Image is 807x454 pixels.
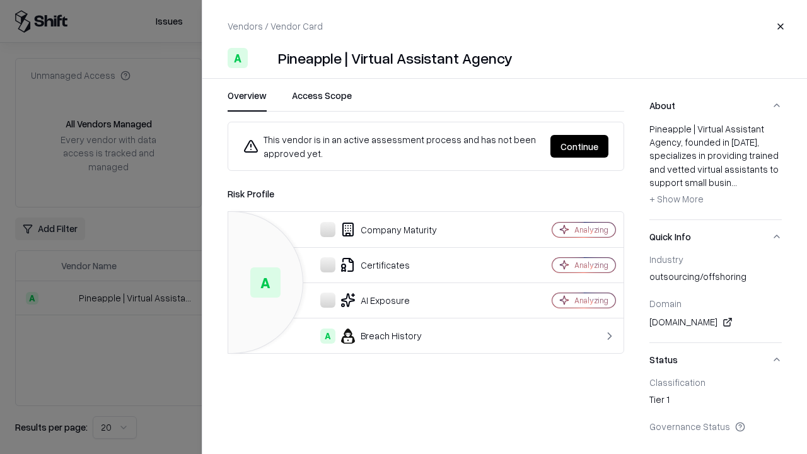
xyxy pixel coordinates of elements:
div: Certificates [238,257,508,272]
img: Pineapple | Virtual Assistant Agency [253,48,273,68]
p: Vendors / Vendor Card [228,20,323,33]
div: About [649,122,782,219]
div: Analyzing [574,295,608,306]
div: A [228,48,248,68]
div: A [250,267,281,298]
span: ... [731,177,737,188]
div: Domain [649,298,782,309]
button: Quick Info [649,220,782,253]
div: This vendor is in an active assessment process and has not been approved yet. [243,132,540,160]
div: Analyzing [574,224,608,235]
button: Status [649,343,782,376]
div: Tier 1 [649,393,782,410]
div: Pineapple | Virtual Assistant Agency [278,48,513,68]
div: Governance Status [649,421,782,432]
div: Classification [649,376,782,388]
span: + Show More [649,193,704,204]
div: Breach History [238,329,508,344]
div: [DOMAIN_NAME] [649,315,782,330]
div: Analyzing [574,260,608,271]
div: Industry [649,253,782,265]
button: Continue [550,135,608,158]
button: Access Scope [292,89,352,112]
div: A [320,329,335,344]
button: About [649,89,782,122]
div: outsourcing/offshoring [649,270,782,288]
div: Pineapple | Virtual Assistant Agency, founded in [DATE], specializes in providing trained and vet... [649,122,782,209]
div: Quick Info [649,253,782,342]
button: Overview [228,89,267,112]
div: Risk Profile [228,186,624,201]
button: + Show More [649,189,704,209]
div: Company Maturity [238,222,508,237]
div: AI Exposure [238,293,508,308]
